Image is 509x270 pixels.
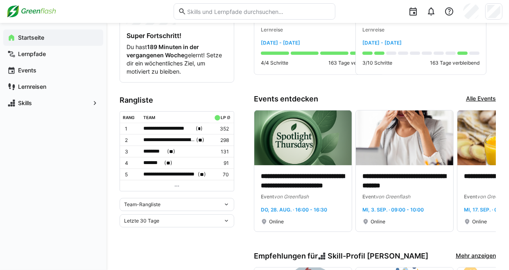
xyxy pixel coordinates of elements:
img: image [254,110,352,165]
h3: Events entdecken [254,94,318,103]
p: 4/4 Schritte [261,60,288,66]
span: ( ) [164,159,172,167]
span: Team-Rangliste [124,201,161,208]
h4: Super Fortschritt! [127,32,227,40]
span: von Greenflash [274,193,309,200]
span: [DATE] - [DATE] [261,40,300,46]
span: ( ) [167,147,175,156]
h3: Empfehlungen für [254,252,428,261]
a: ø [227,113,231,120]
p: 3/10 Schritte [362,60,392,66]
input: Skills und Lernpfade durchsuchen… [186,8,330,15]
span: ( ) [196,124,203,133]
p: 1 [125,126,137,132]
p: 131 [213,148,229,155]
span: Online [371,218,385,225]
p: 163 Tage verbleibend [328,60,378,66]
h3: Rangliste [120,96,234,105]
div: LP [221,115,226,120]
span: Event [362,193,376,200]
span: ( ) [196,136,204,144]
p: 2 [125,137,137,144]
span: ( ) [198,170,206,179]
p: 298 [213,137,229,144]
span: Online [269,218,284,225]
div: Team [144,115,156,120]
strong: 189 Minuten in der vergangenen Woche [127,43,199,59]
span: [DATE] - [DATE] [362,40,402,46]
p: Du hast gelernt! Setze dir ein wöchentliches Ziel, um motiviert zu bleiben. [127,43,227,76]
span: Event [261,193,274,200]
p: 70 [213,171,229,178]
a: Alle Events [466,94,496,103]
p: 163 Tage verbleibend [430,60,480,66]
span: Lernreise [362,27,385,33]
p: 3 [125,148,137,155]
p: 91 [213,160,229,166]
span: Do, 28. Aug. · 16:00 - 16:30 [261,207,327,213]
img: image [356,110,453,165]
span: Event [464,193,477,200]
p: 5 [125,171,137,178]
span: Lernreise [261,27,283,33]
span: Letzte 30 Tage [124,218,159,224]
p: 352 [213,126,229,132]
span: Mi, 3. Sep. · 09:00 - 10:00 [362,207,424,213]
div: Rang [123,115,135,120]
span: Skill-Profil [PERSON_NAME] [328,252,428,261]
span: von Greenflash [376,193,410,200]
p: 4 [125,160,137,166]
a: Mehr anzeigen [456,252,496,261]
span: Online [472,218,487,225]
